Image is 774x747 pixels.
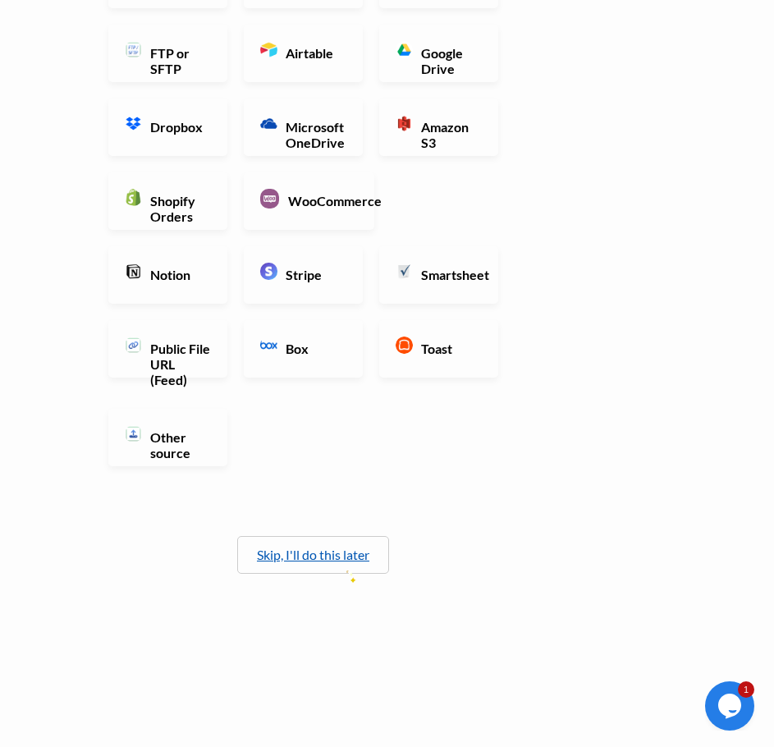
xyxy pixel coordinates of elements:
[146,193,211,224] h6: Shopify Orders
[705,681,758,731] iframe: chat widget
[125,41,142,58] img: FTP or SFTP App & API
[244,25,363,82] a: Airtable
[260,41,277,58] img: Airtable App & API
[146,341,211,388] h6: Public File URL (Feed)
[125,115,142,132] img: Dropbox App & API
[244,320,363,378] a: Box
[244,99,363,156] a: Microsoft OneDrive
[260,263,277,280] img: Stripe App & API
[396,115,413,132] img: Amazon S3 App & API
[257,547,369,562] a: Skip, I'll do this later
[417,45,482,76] h6: Google Drive
[282,267,346,282] h6: Stripe
[108,172,227,230] a: Shopify Orders
[146,429,211,461] h6: Other source
[260,115,277,132] img: Microsoft OneDrive App & API
[260,337,277,354] img: Box App & API
[282,119,346,150] h6: Microsoft OneDrive
[417,341,482,356] h6: Toast
[146,45,211,76] h6: FTP or SFTP
[146,119,211,135] h6: Dropbox
[108,320,227,378] a: Public File URL (Feed)
[417,267,482,282] h6: Smartsheet
[125,189,142,206] img: Shopify App & API
[379,320,498,378] a: Toast
[108,409,227,466] a: Other source
[108,99,227,156] a: Dropbox
[146,267,211,282] h6: Notion
[379,99,498,156] a: Amazon S3
[125,337,142,354] img: Public File URL App & API
[396,263,413,280] img: Smartsheet App & API
[396,41,413,58] img: Google Drive App & API
[260,189,280,209] img: WooCommerce App & API
[379,246,498,304] a: Smartsheet
[108,246,227,304] a: Notion
[125,425,142,442] img: Other Source App & API
[379,25,498,82] a: Google Drive
[244,172,374,230] a: WooCommerce
[125,263,142,280] img: Notion App & API
[417,119,482,150] h6: Amazon S3
[284,193,357,209] h6: WooCommerce
[282,341,346,356] h6: Box
[108,25,227,82] a: FTP or SFTP
[396,337,413,354] img: Toast App & API
[244,246,363,304] a: Stripe
[282,45,346,61] h6: Airtable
